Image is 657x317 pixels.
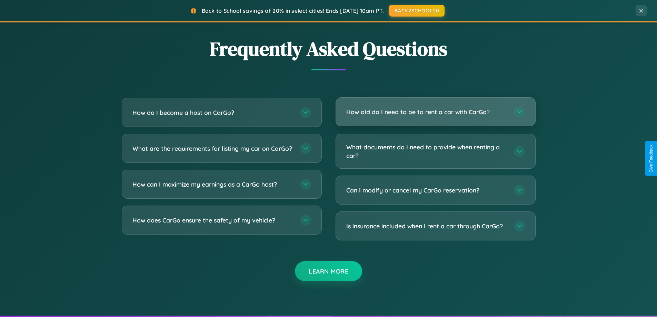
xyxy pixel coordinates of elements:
h3: How does CarGo ensure the safety of my vehicle? [132,216,293,225]
button: Learn More [295,261,362,281]
h3: How do I become a host on CarGo? [132,108,293,117]
h3: What documents do I need to provide when renting a car? [346,143,507,160]
h3: What are the requirements for listing my car on CarGo? [132,144,293,153]
h3: Can I modify or cancel my CarGo reservation? [346,186,507,195]
h3: How old do I need to be to rent a car with CarGo? [346,108,507,116]
div: Give Feedback [649,145,654,172]
span: Back to School savings of 20% in select cities! Ends [DATE] 10am PT. [202,7,384,14]
h3: Is insurance included when I rent a car through CarGo? [346,222,507,230]
h2: Frequently Asked Questions [122,36,536,62]
h3: How can I maximize my earnings as a CarGo host? [132,180,293,189]
button: BACK2SCHOOL20 [389,5,445,17]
